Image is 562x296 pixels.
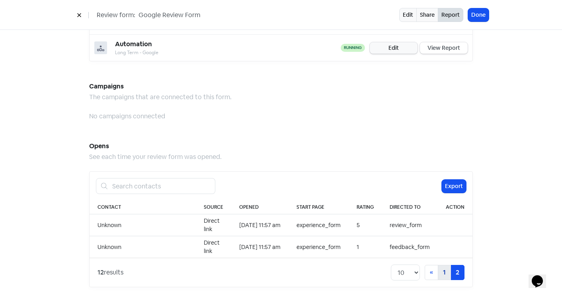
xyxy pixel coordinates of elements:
a: Share [416,8,438,22]
th: Start page [289,200,349,214]
button: Done [468,8,489,22]
iframe: chat widget [529,264,554,288]
button: Export [442,180,466,193]
a: Edit [370,42,418,54]
td: 5 [349,214,382,236]
td: Direct link [196,236,231,258]
h5: Opens [89,140,473,152]
a: 2 [451,265,464,280]
span: Automation [115,40,152,48]
td: [DATE] 11:57 am [231,236,289,258]
th: Contact [90,200,196,214]
td: Unknown [90,236,196,258]
td: 1 [349,236,382,258]
a: 1 [438,265,451,280]
td: feedback_form [382,236,438,258]
div: See each time your review form was opened. [89,152,473,162]
td: Unknown [90,214,196,236]
th: Rating [349,200,382,214]
th: Opened [231,200,289,214]
span: running [341,44,365,52]
span: Review form: [97,10,135,20]
td: review_form [382,214,438,236]
a: Edit [399,8,417,22]
input: Search contacts [107,178,215,194]
th: Source [196,200,231,214]
a: Previous [425,265,438,280]
strong: 12 [98,268,104,276]
div: No campaigns connected [89,112,473,121]
div: Long Term - Google [115,49,341,56]
td: experience_form [289,236,349,258]
h5: Campaigns [89,80,473,92]
a: View Report [420,42,468,54]
div: results [98,268,123,277]
span: « [430,268,433,276]
th: Directed to [382,200,438,214]
button: Report [438,8,463,22]
td: experience_form [289,214,349,236]
td: [DATE] 11:57 am [231,214,289,236]
td: Direct link [196,214,231,236]
th: Action [438,200,472,214]
div: The campaigns that are connected to this form. [89,92,473,102]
